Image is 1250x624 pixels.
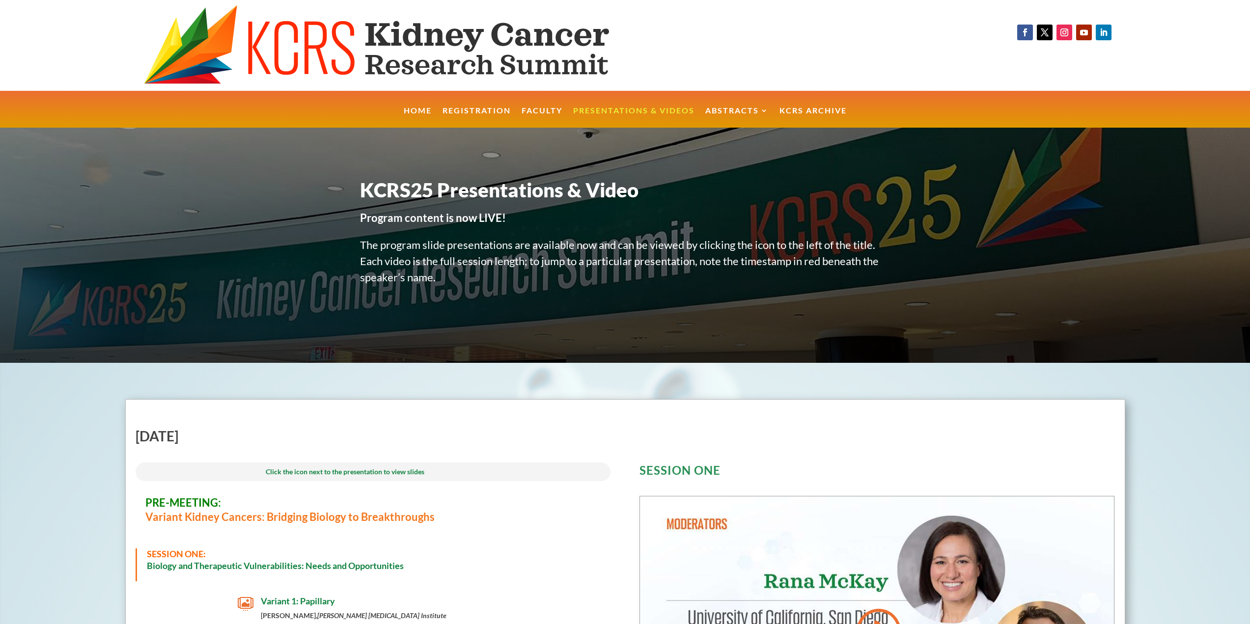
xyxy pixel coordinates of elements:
[261,611,446,620] strong: [PERSON_NAME],
[261,596,335,606] span: Variant 1: Papillary
[1037,25,1053,40] a: Follow on X
[1096,25,1111,40] a: Follow on LinkedIn
[573,107,694,128] a: Presentations & Videos
[1076,25,1092,40] a: Follow on Youtube
[145,496,221,509] span: PRE-MEETING:
[639,464,1114,481] h3: SESSION ONE
[1017,25,1033,40] a: Follow on Facebook
[705,107,769,128] a: Abstracts
[360,211,506,224] strong: Program content is now LIVE!
[522,107,562,128] a: Faculty
[404,107,432,128] a: Home
[147,560,404,571] strong: Biology and Therapeutic Vulnerabilities: Needs and Opportunities
[145,496,601,529] h3: Variant Kidney Cancers: Bridging Biology to Breakthroughs
[238,596,253,612] span: 
[779,107,847,128] a: KCRS Archive
[266,467,424,476] span: Click the icon next to the presentation to view slides
[1056,25,1072,40] a: Follow on Instagram
[360,237,890,296] p: The program slide presentations are available now and can be viewed by clicking the icon to the l...
[136,429,611,448] h2: [DATE]
[147,548,206,559] span: SESSION ONE:
[443,107,511,128] a: Registration
[360,178,639,202] span: KCRS25 Presentations & Video
[317,611,446,620] em: [PERSON_NAME] [MEDICAL_DATA] Institute
[144,5,667,86] img: KCRS generic logo wide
